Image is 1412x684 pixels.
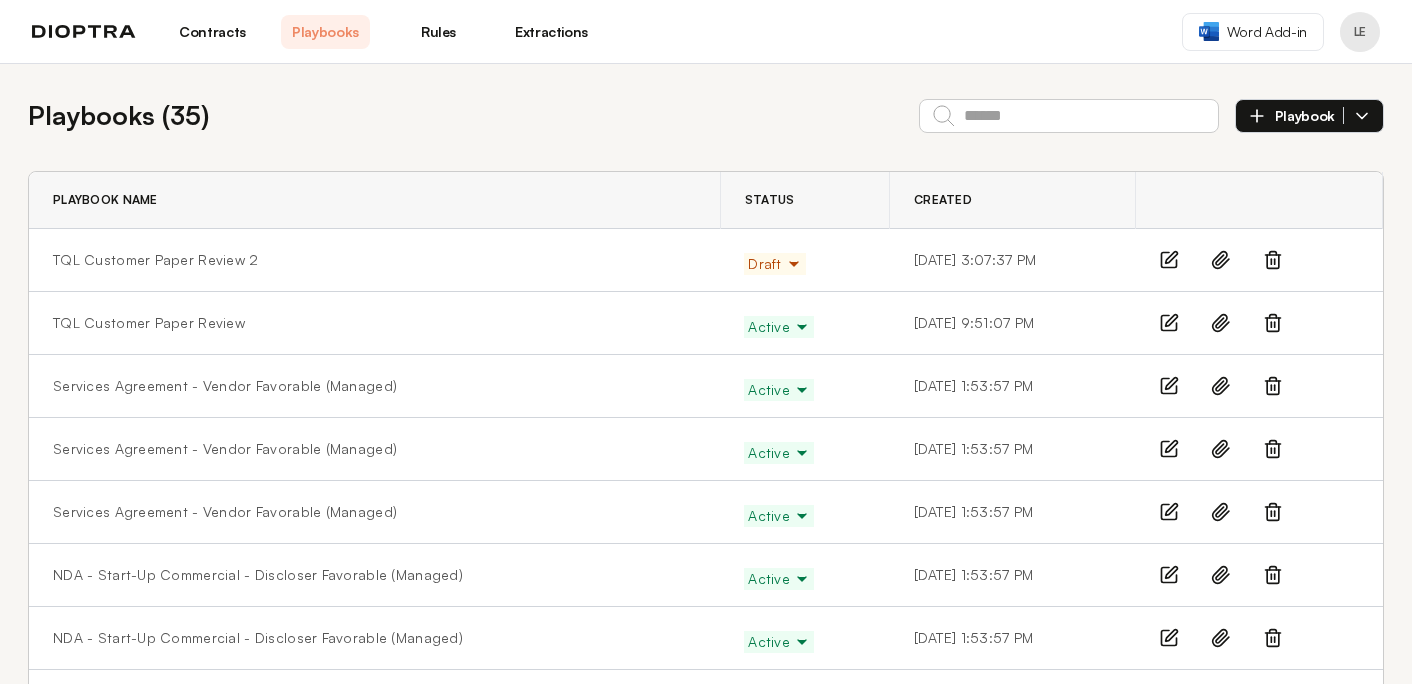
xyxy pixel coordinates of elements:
span: Playbook Name [53,192,158,208]
span: Draft [748,254,801,274]
a: Playbooks [281,15,370,49]
span: Created [914,192,972,208]
a: Services Agreement - Vendor Favorable (Managed) [53,439,397,459]
h2: Playbooks ( 35 ) [28,96,209,135]
a: Extractions [507,15,596,49]
button: Active [744,505,814,527]
button: Active [744,631,814,653]
button: Profile menu [1340,12,1380,52]
span: Status [745,192,795,208]
span: Active [748,380,810,400]
a: TQL Customer Paper Review 2 [53,250,259,270]
td: [DATE] 1:53:57 PM [890,355,1136,418]
a: TQL Customer Paper Review [53,313,245,333]
span: Playbook [1275,107,1344,125]
td: [DATE] 3:07:37 PM [890,229,1136,292]
a: Services Agreement - Vendor Favorable (Managed) [53,376,397,396]
td: [DATE] 1:53:57 PM [890,481,1136,544]
span: Active [748,443,810,463]
button: Draft [744,253,805,275]
img: logo [32,25,136,39]
span: Active [748,632,810,652]
a: Rules [394,15,483,49]
a: Contracts [168,15,257,49]
td: [DATE] 9:51:07 PM [890,292,1136,355]
td: [DATE] 1:53:57 PM [890,418,1136,481]
button: Active [744,442,814,464]
a: Word Add-in [1182,13,1324,51]
td: [DATE] 1:53:57 PM [890,607,1136,670]
a: NDA - Start-Up Commercial - Discloser Favorable (Managed) [53,565,463,585]
span: Active [748,506,810,526]
a: Services Agreement - Vendor Favorable (Managed) [53,502,397,522]
button: Active [744,379,814,401]
span: Active [748,569,810,589]
button: Active [744,316,814,338]
a: NDA - Start-Up Commercial - Discloser Favorable (Managed) [53,628,463,648]
button: Playbook [1235,99,1384,133]
td: [DATE] 1:53:57 PM [890,544,1136,607]
img: word [1199,22,1219,41]
span: Active [748,317,810,337]
button: Active [744,568,814,590]
span: Word Add-in [1227,22,1307,42]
